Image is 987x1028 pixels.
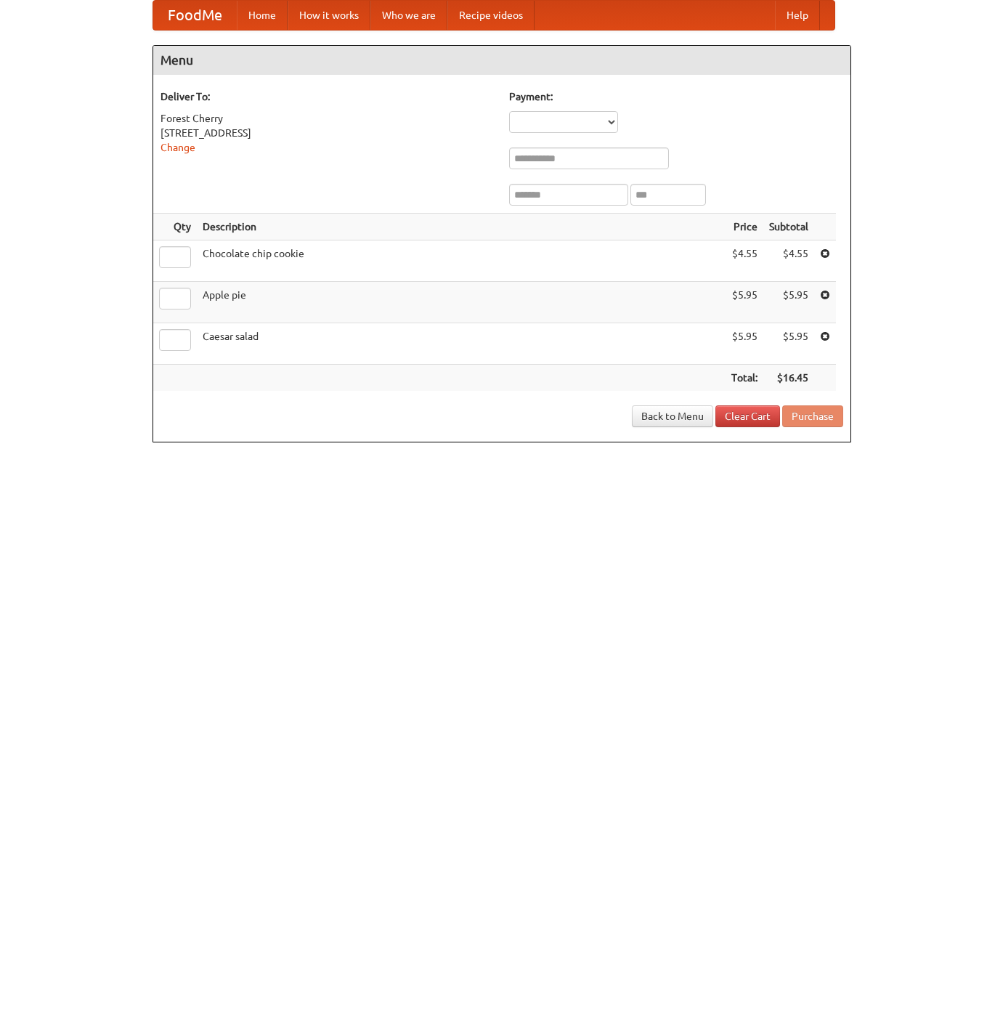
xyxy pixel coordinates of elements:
th: Subtotal [763,214,814,240]
button: Purchase [782,405,843,427]
a: Recipe videos [447,1,535,30]
h4: Menu [153,46,850,75]
td: $5.95 [726,323,763,365]
th: Price [726,214,763,240]
td: Apple pie [197,282,726,323]
td: Chocolate chip cookie [197,240,726,282]
h5: Payment: [509,89,843,104]
th: $16.45 [763,365,814,392]
th: Description [197,214,726,240]
td: $4.55 [726,240,763,282]
a: Change [161,142,195,153]
td: $5.95 [763,282,814,323]
a: Who we are [370,1,447,30]
a: How it works [288,1,370,30]
h5: Deliver To: [161,89,495,104]
a: Help [775,1,820,30]
a: Home [237,1,288,30]
a: Back to Menu [632,405,713,427]
div: [STREET_ADDRESS] [161,126,495,140]
div: Forest Cherry [161,111,495,126]
th: Total: [726,365,763,392]
a: FoodMe [153,1,237,30]
td: $5.95 [726,282,763,323]
td: $4.55 [763,240,814,282]
a: Clear Cart [715,405,780,427]
th: Qty [153,214,197,240]
td: Caesar salad [197,323,726,365]
td: $5.95 [763,323,814,365]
